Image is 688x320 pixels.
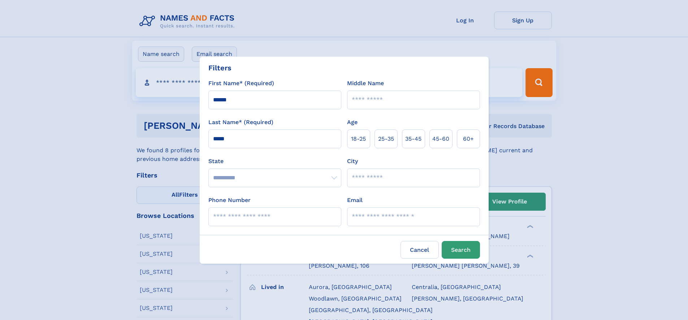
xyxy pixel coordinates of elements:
span: 35‑45 [405,135,421,143]
label: Email [347,196,363,205]
span: 25‑35 [378,135,394,143]
span: 18‑25 [351,135,366,143]
button: Search [442,241,480,259]
label: Last Name* (Required) [208,118,273,127]
label: State [208,157,341,166]
label: Cancel [401,241,439,259]
label: City [347,157,358,166]
label: Phone Number [208,196,251,205]
span: 60+ [463,135,474,143]
div: Filters [208,62,232,73]
label: First Name* (Required) [208,79,274,88]
label: Middle Name [347,79,384,88]
span: 45‑60 [432,135,449,143]
label: Age [347,118,358,127]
